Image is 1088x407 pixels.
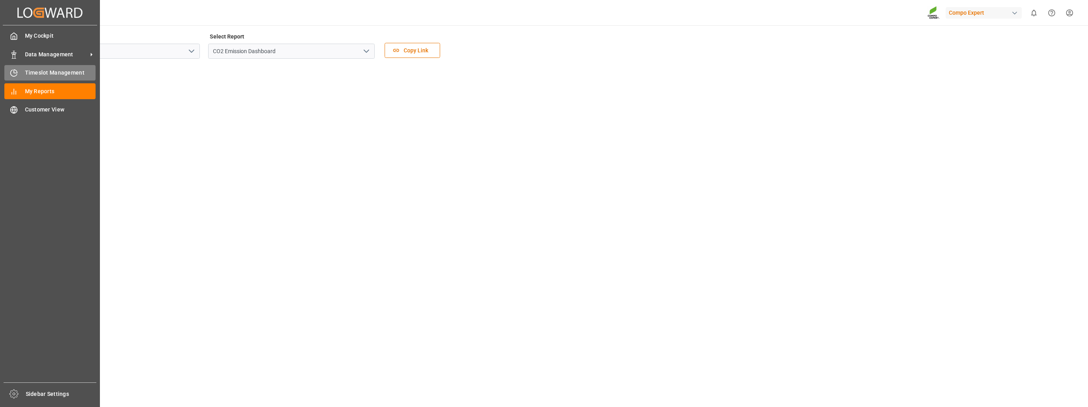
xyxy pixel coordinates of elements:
[208,31,245,42] label: Select Report
[25,69,96,77] span: Timeslot Management
[4,28,96,44] a: My Cockpit
[4,102,96,117] a: Customer View
[25,87,96,96] span: My Reports
[385,43,440,58] button: Copy Link
[4,65,96,81] a: Timeslot Management
[208,44,375,59] input: Type to search/select
[400,46,432,55] span: Copy Link
[25,32,96,40] span: My Cockpit
[25,50,88,59] span: Data Management
[26,390,97,398] span: Sidebar Settings
[185,45,197,58] button: open menu
[33,44,200,59] input: Type to search/select
[360,45,372,58] button: open menu
[4,83,96,99] a: My Reports
[25,106,96,114] span: Customer View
